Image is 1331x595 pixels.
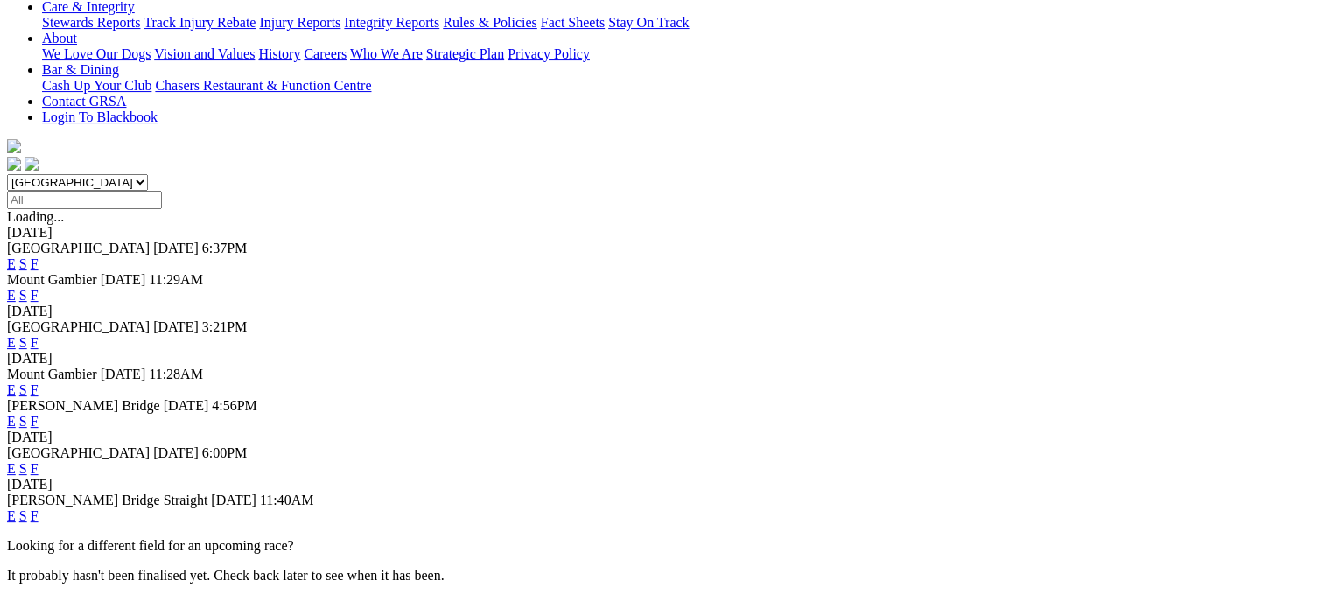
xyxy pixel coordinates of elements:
a: Track Injury Rebate [144,15,256,30]
a: We Love Our Dogs [42,46,151,61]
a: Injury Reports [259,15,340,30]
div: [DATE] [7,430,1324,445]
a: E [7,414,16,429]
span: 11:40AM [260,493,314,507]
div: Bar & Dining [42,78,1324,94]
a: Stay On Track [608,15,689,30]
span: 11:28AM [149,367,203,381]
span: Mount Gambier [7,367,97,381]
div: [DATE] [7,225,1324,241]
span: [DATE] [153,445,199,460]
a: History [258,46,300,61]
div: [DATE] [7,477,1324,493]
span: 3:21PM [202,319,248,334]
img: twitter.svg [25,157,39,171]
a: F [31,382,39,397]
a: Careers [304,46,347,61]
partial: It probably hasn't been finalised yet. Check back later to see when it has been. [7,568,445,583]
span: Mount Gambier [7,272,97,287]
a: Cash Up Your Club [42,78,151,93]
a: Strategic Plan [426,46,504,61]
a: E [7,461,16,476]
span: [GEOGRAPHIC_DATA] [7,319,150,334]
span: [GEOGRAPHIC_DATA] [7,241,150,255]
span: [DATE] [101,367,146,381]
a: S [19,382,27,397]
span: [DATE] [164,398,209,413]
span: [DATE] [153,319,199,334]
span: [PERSON_NAME] Bridge Straight [7,493,207,507]
a: E [7,256,16,271]
a: Contact GRSA [42,94,126,108]
a: F [31,256,39,271]
span: Loading... [7,209,64,224]
a: About [42,31,77,45]
a: F [31,288,39,303]
img: logo-grsa-white.png [7,139,21,153]
span: [DATE] [211,493,256,507]
a: Who We Are [350,46,423,61]
span: 6:37PM [202,241,248,255]
a: Rules & Policies [443,15,537,30]
a: S [19,335,27,350]
span: [DATE] [101,272,146,287]
a: Privacy Policy [508,46,590,61]
div: [DATE] [7,304,1324,319]
a: S [19,288,27,303]
a: Login To Blackbook [42,109,158,124]
img: facebook.svg [7,157,21,171]
a: F [31,508,39,523]
a: E [7,382,16,397]
span: 6:00PM [202,445,248,460]
p: Looking for a different field for an upcoming race? [7,538,1324,554]
a: Chasers Restaurant & Function Centre [155,78,371,93]
a: S [19,414,27,429]
a: Bar & Dining [42,62,119,77]
span: [GEOGRAPHIC_DATA] [7,445,150,460]
div: About [42,46,1324,62]
a: S [19,256,27,271]
a: F [31,461,39,476]
a: Integrity Reports [344,15,439,30]
a: Vision and Values [154,46,255,61]
div: Care & Integrity [42,15,1324,31]
span: 4:56PM [212,398,257,413]
a: F [31,414,39,429]
div: [DATE] [7,351,1324,367]
a: S [19,461,27,476]
a: E [7,335,16,350]
a: Fact Sheets [541,15,605,30]
a: S [19,508,27,523]
input: Select date [7,191,162,209]
a: Stewards Reports [42,15,140,30]
a: E [7,288,16,303]
span: 11:29AM [149,272,203,287]
span: [DATE] [153,241,199,255]
a: E [7,508,16,523]
span: [PERSON_NAME] Bridge [7,398,160,413]
a: F [31,335,39,350]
